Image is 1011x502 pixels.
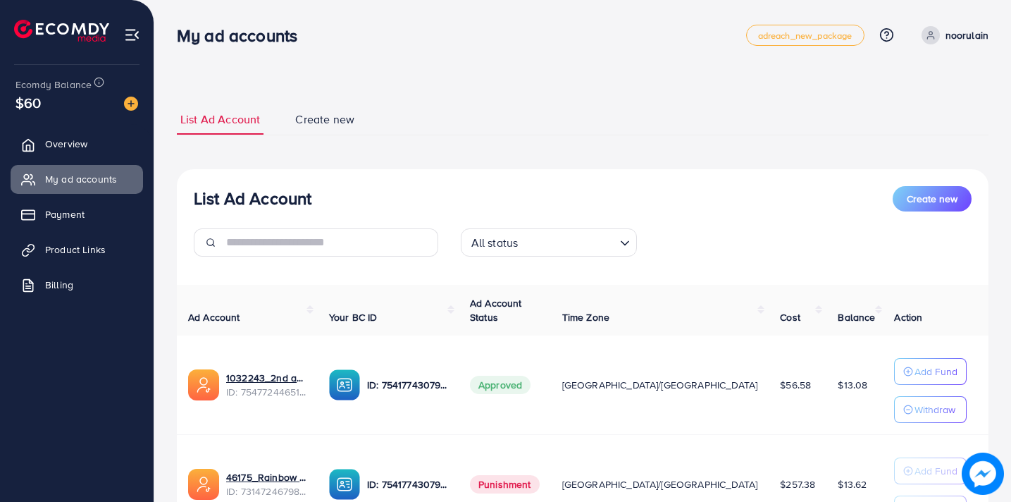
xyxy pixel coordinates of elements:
button: Withdraw [894,396,967,423]
p: ID: 7541774307903438866 [367,476,447,493]
img: image [124,97,138,111]
p: ID: 7541774307903438866 [367,376,447,393]
span: Punishment [470,475,540,494]
span: $60 [15,92,41,113]
span: Your BC ID [329,310,378,324]
span: ID: 7547724465141022728 [226,385,306,399]
a: Payment [11,200,143,228]
img: logo [14,20,109,42]
span: Ecomdy Balance [15,78,92,92]
span: List Ad Account [180,111,260,128]
div: <span class='underline'>1032243_2nd ad account Noor ul Ain_1757341624637</span></br>7547724465141... [226,371,306,400]
a: noorulain [916,26,988,44]
p: noorulain [945,27,988,44]
span: adreach_new_package [758,31,852,40]
img: image [962,453,1004,495]
button: Add Fund [894,458,967,484]
p: Withdraw [914,401,955,418]
h3: List Ad Account [194,188,311,209]
a: Billing [11,271,143,299]
span: Payment [45,207,85,221]
img: menu [124,27,140,43]
span: My ad accounts [45,172,117,186]
button: Create new [893,186,972,212]
span: Product Links [45,243,106,257]
span: Billing [45,278,73,292]
img: ic-ba-acc.ded83a64.svg [329,469,360,500]
p: Add Fund [914,463,957,479]
img: ic-ads-acc.e4c84228.svg [188,369,219,400]
input: Search for option [522,230,614,253]
div: <span class='underline'>46175_Rainbow Mart_1703092077019</span></br>7314724679808335874 [226,470,306,499]
span: Create new [907,192,957,206]
span: Overview [45,137,87,151]
span: $257.38 [780,477,815,491]
span: $13.62 [838,477,867,491]
span: Action [894,310,922,324]
span: Time Zone [562,310,609,324]
a: Product Links [11,235,143,264]
span: [GEOGRAPHIC_DATA]/[GEOGRAPHIC_DATA] [562,378,758,392]
a: Overview [11,130,143,158]
a: 46175_Rainbow Mart_1703092077019 [226,470,306,484]
a: 1032243_2nd ad account Noor ul Ain_1757341624637 [226,371,306,385]
a: adreach_new_package [746,25,864,46]
p: Add Fund [914,363,957,380]
span: Create new [295,111,354,128]
h3: My ad accounts [177,25,309,46]
span: Ad Account [188,310,240,324]
span: Approved [470,376,531,394]
span: $13.08 [838,378,867,392]
span: Cost [780,310,800,324]
div: Search for option [461,228,637,257]
button: Add Fund [894,358,967,385]
a: My ad accounts [11,165,143,193]
span: ID: 7314724679808335874 [226,484,306,498]
span: Balance [838,310,875,324]
img: ic-ba-acc.ded83a64.svg [329,369,360,400]
span: [GEOGRAPHIC_DATA]/[GEOGRAPHIC_DATA] [562,477,758,491]
span: All status [469,233,521,253]
img: ic-ads-acc.e4c84228.svg [188,469,219,500]
span: $56.58 [780,378,811,392]
span: Ad Account Status [470,296,522,324]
